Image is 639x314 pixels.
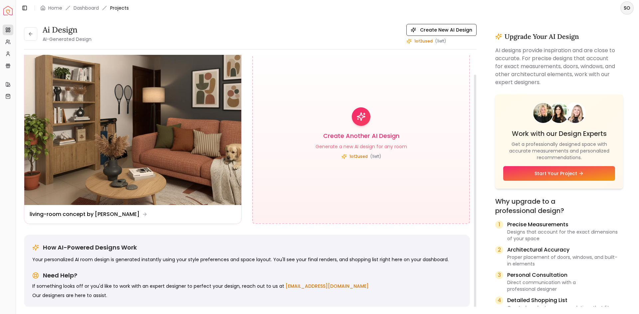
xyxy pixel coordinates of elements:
[507,279,623,292] p: Direct communication with a professional designer
[507,296,623,304] p: Detailed Shopping List
[43,36,92,43] small: AI-Generated Design
[43,243,137,252] h5: How AI-Powered Designs Work
[286,283,369,289] a: [EMAIL_ADDRESS][DOMAIN_NAME]
[48,5,62,11] a: Home
[507,254,623,267] p: Proper placement of doors, windows, and built-in elements
[435,39,446,44] span: ( 1 left)
[507,271,623,279] p: Personal Consultation
[40,5,129,11] nav: breadcrumb
[43,271,77,280] h5: Need Help?
[495,271,503,279] div: 3
[533,103,553,133] img: Designer 1
[549,103,569,132] img: Designer 2
[349,154,368,159] span: 1 of 2 used
[24,42,242,224] a: living-room concept by ailiving-room concept by [PERSON_NAME]
[495,296,503,304] div: 4
[32,256,462,263] p: Your personalized AI room design is generated instantly using your style preferences and space la...
[370,154,381,159] span: ( 1 left)
[495,47,623,86] p: AI designs provide inspiration and are close to accurate. For precise designs that account for ex...
[495,246,503,254] div: 2
[24,43,241,205] img: living-room concept by ai
[507,221,623,229] p: Precise Measurements
[505,32,579,41] h3: Upgrade Your AI Design
[30,210,139,218] dd: living-room concept by [PERSON_NAME]
[507,229,623,242] p: Designs that account for the exact dimensions of your space
[507,246,623,254] p: Architectural Accuracy
[32,292,462,299] p: Our designers are here to assist.
[406,24,477,36] button: Create New AI Design
[495,221,503,229] div: 1
[503,166,615,181] a: Start Your Project
[74,5,99,11] a: Dashboard
[503,141,615,161] p: Get a professionally designed space with accurate measurements and personalized recommendations.
[3,6,13,15] img: Spacejoy Logo
[620,1,634,15] button: SO
[323,131,399,141] h3: Create Another AI Design
[495,197,623,215] h4: Why upgrade to a professional design?
[43,25,92,35] h3: Ai Design
[316,143,407,150] p: Generate a new AI design for any room
[414,39,433,44] span: 1 of 2 used
[503,129,615,138] h4: Work with our Design Experts
[3,6,13,15] a: Spacejoy
[32,283,462,289] p: If something looks off or you'd like to work with an expert designer to perfect your design, reac...
[621,2,633,14] span: SO
[565,103,585,126] img: Designer 3
[110,5,129,11] span: Projects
